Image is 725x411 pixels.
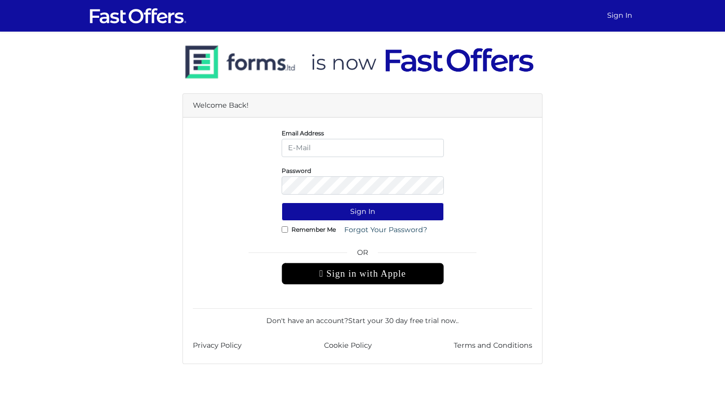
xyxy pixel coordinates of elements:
label: Remember Me [291,228,336,231]
input: E-Mail [282,139,444,157]
a: Start your 30 day free trial now. [348,316,457,325]
button: Sign In [282,203,444,221]
a: Sign In [603,6,636,25]
label: Email Address [282,132,324,134]
div: Sign in with Apple [282,263,444,285]
div: Welcome Back! [183,94,542,118]
a: Forgot Your Password? [338,221,434,239]
label: Password [282,169,311,172]
a: Cookie Policy [324,340,372,351]
span: OR [282,247,444,263]
a: Terms and Conditions [454,340,532,351]
a: Privacy Policy [193,340,242,351]
div: Don't have an account? . [193,308,532,326]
